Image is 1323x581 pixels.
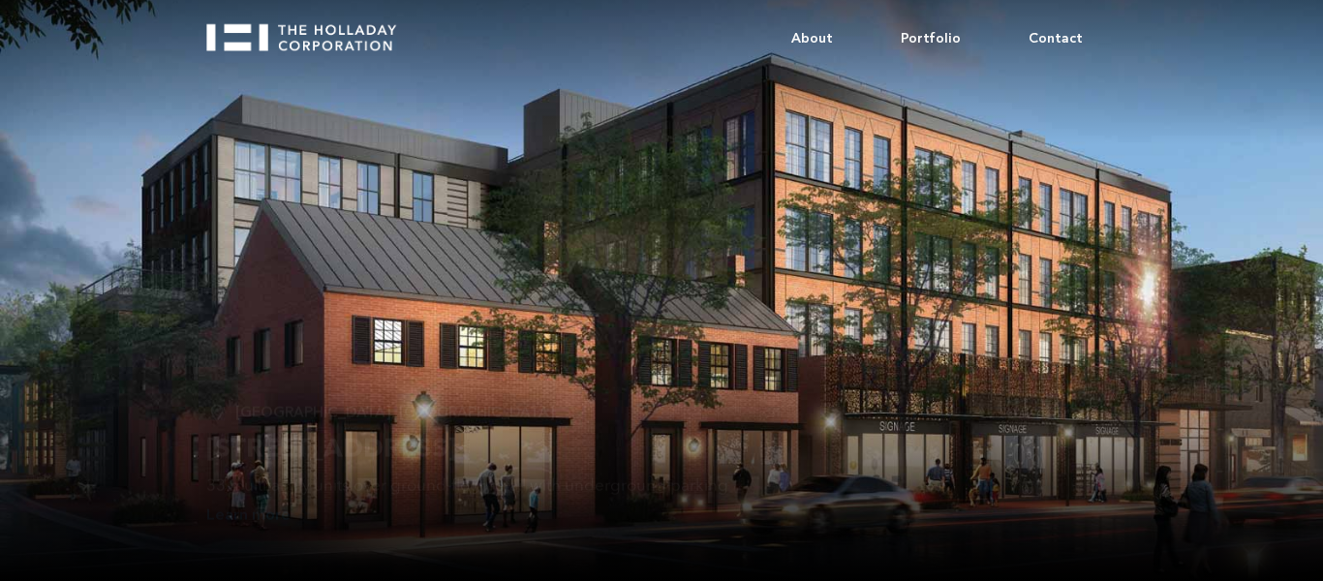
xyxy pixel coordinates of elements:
[995,10,1117,68] a: Contact
[206,476,1039,496] div: 33 multifamily units over ground-floor retail with underground parking
[757,10,867,68] a: About
[206,10,414,51] a: home
[206,403,1039,422] div: [GEOGRAPHIC_DATA], [GEOGRAPHIC_DATA]
[206,432,1039,467] h2: [STREET_ADDRESS]
[206,505,291,526] a: Learn more
[206,403,235,424] img: Location Pin
[867,10,995,68] a: Portfolio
